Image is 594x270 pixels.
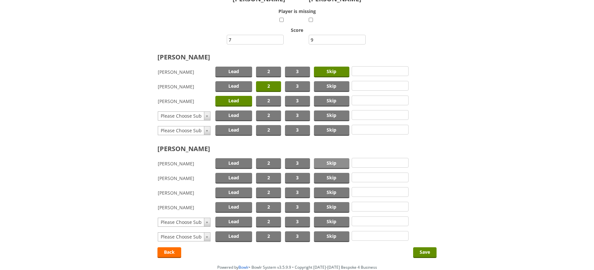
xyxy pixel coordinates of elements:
span: 2 [256,67,281,77]
span: 3 [285,125,310,136]
span: Powered by • Bowlr System v3.5.9.9 • Copyright [DATE]-[DATE] Bespoke 4 Business [217,264,377,270]
span: 2 [256,187,281,198]
span: Skip [314,231,349,242]
span: Skip [314,158,349,169]
span: Skip [314,110,349,121]
label: Player is missing [7,8,587,14]
span: Please Choose Sub [161,112,202,120]
span: 2 [256,96,281,107]
span: Please Choose Sub [161,126,202,135]
td: [PERSON_NAME] [157,94,213,109]
td: [PERSON_NAME] [157,171,213,186]
span: Skip [314,202,349,213]
span: Lead [215,173,252,184]
span: 3 [285,96,310,107]
span: Lead [215,110,252,121]
span: Please Choose Sub [161,233,202,241]
span: Lead [215,125,252,136]
span: Lead [215,231,252,242]
span: Please Choose Sub [161,218,202,226]
td: [PERSON_NAME] [157,65,213,79]
span: 2 [256,173,281,184]
input: Save [413,247,437,258]
span: Skip [314,125,349,136]
span: 3 [285,81,310,92]
span: Skip [314,173,349,184]
span: Skip [314,96,349,107]
a: Please Choose Sub [158,218,210,227]
span: 3 [285,231,310,242]
span: Skip [314,187,349,198]
td: [PERSON_NAME] [157,200,213,215]
span: 2 [256,217,281,227]
span: 2 [256,110,281,121]
span: 2 [256,202,281,213]
a: Back [157,247,181,258]
h2: [PERSON_NAME] [157,144,436,153]
span: 3 [285,187,310,198]
span: 2 [256,81,281,92]
span: 3 [285,158,310,169]
a: Please Choose Sub [158,232,210,241]
span: 2 [256,125,281,136]
td: [PERSON_NAME] [157,156,213,171]
a: Please Choose Sub [158,126,210,135]
span: 3 [285,173,310,184]
span: 2 [256,231,281,242]
span: Skip [314,81,349,92]
label: Score [7,27,587,33]
span: Lead [215,217,252,227]
a: Bowlr [238,264,249,270]
span: Lead [215,187,252,198]
span: 2 [256,158,281,169]
h2: [PERSON_NAME] [157,53,436,61]
span: Lead [215,202,252,213]
span: 3 [285,202,310,213]
span: Lead [215,96,252,107]
span: 3 [285,217,310,227]
span: 3 [285,110,310,121]
a: Please Choose Sub [158,111,210,121]
td: [PERSON_NAME] [157,186,213,200]
span: Skip [314,67,349,77]
td: [PERSON_NAME] [157,79,213,94]
span: Lead [215,81,252,92]
span: 3 [285,67,310,77]
span: Skip [314,217,349,227]
span: Lead [215,67,252,77]
span: Lead [215,158,252,169]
